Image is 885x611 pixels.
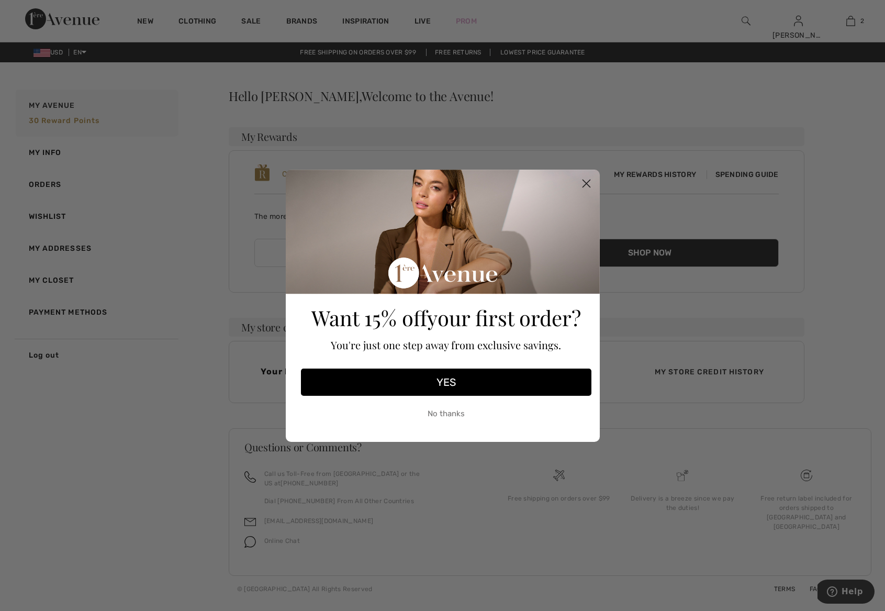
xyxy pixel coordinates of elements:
[301,369,591,396] button: YES
[331,338,561,352] span: You're just one step away from exclusive savings.
[577,174,596,193] button: Close dialog
[427,304,581,331] span: your first order?
[24,7,46,17] span: Help
[301,401,591,427] button: No thanks
[311,304,427,331] span: Want 15% off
